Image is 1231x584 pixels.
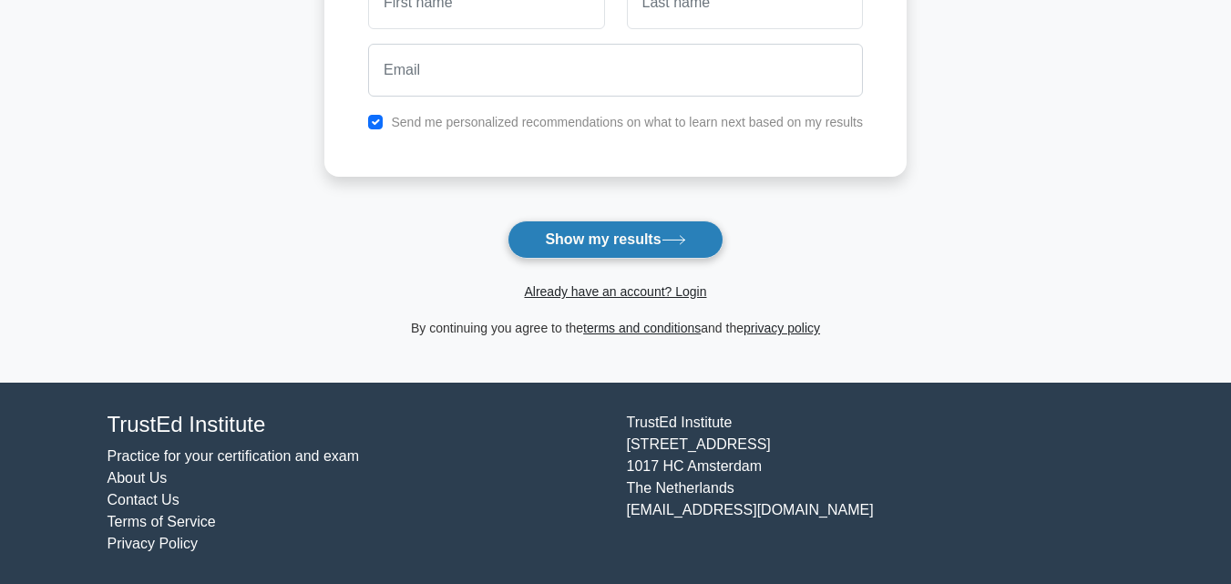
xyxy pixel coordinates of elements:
[744,321,820,335] a: privacy policy
[368,44,863,97] input: Email
[391,115,863,129] label: Send me personalized recommendations on what to learn next based on my results
[524,284,706,299] a: Already have an account? Login
[616,412,1135,555] div: TrustEd Institute [STREET_ADDRESS] 1017 HC Amsterdam The Netherlands [EMAIL_ADDRESS][DOMAIN_NAME]
[108,412,605,438] h4: TrustEd Institute
[583,321,701,335] a: terms and conditions
[108,514,216,529] a: Terms of Service
[108,536,199,551] a: Privacy Policy
[108,470,168,486] a: About Us
[508,220,723,259] button: Show my results
[108,448,360,464] a: Practice for your certification and exam
[108,492,180,507] a: Contact Us
[313,317,918,339] div: By continuing you agree to the and the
